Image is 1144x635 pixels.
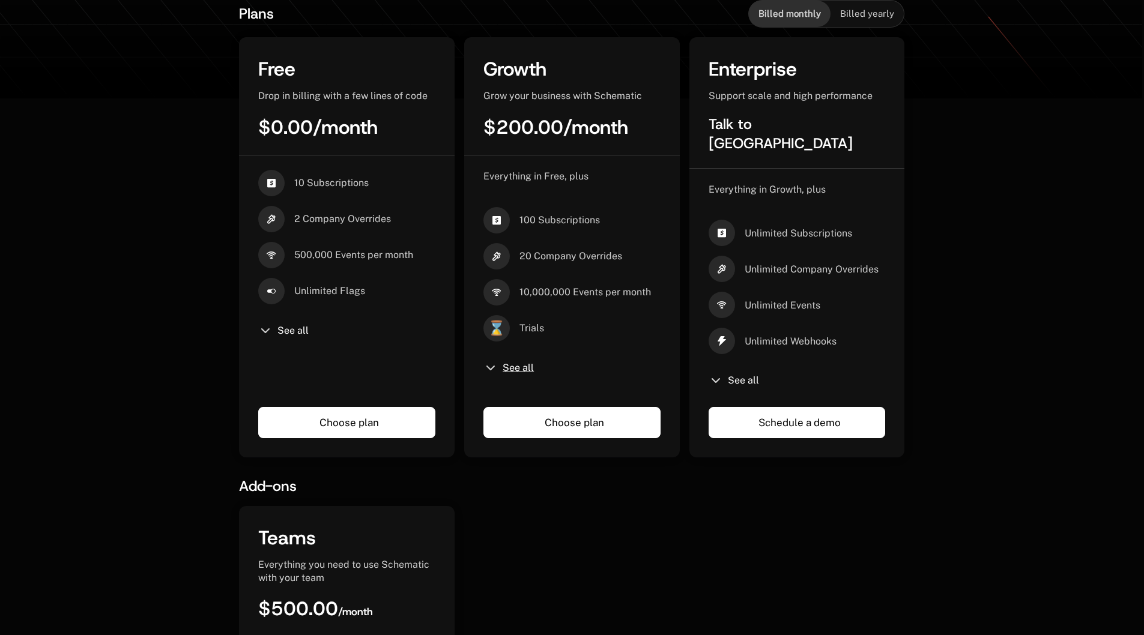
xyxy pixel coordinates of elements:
span: 10 Subscriptions [294,176,369,190]
span: See all [728,376,759,385]
span: $500.00 [258,596,338,621]
span: / month [563,115,628,140]
span: Add-ons [239,477,297,496]
span: 100 Subscriptions [519,214,600,227]
span: Teams [258,525,316,550]
i: cashapp [709,220,735,246]
span: ⌛ [483,315,510,342]
a: Schedule a demo [709,407,886,438]
span: Unlimited Company Overrides [745,263,879,276]
i: signal [709,292,735,318]
span: Talk to [GEOGRAPHIC_DATA] [709,115,853,153]
i: chevron-down [258,324,273,338]
span: 20 Company Overrides [519,250,622,263]
span: See all [277,326,309,336]
span: Free [258,56,295,82]
i: chevron-down [483,361,498,375]
span: Everything in Free, plus [483,170,589,182]
i: boolean-on [258,278,285,304]
span: 10,000,000 Events per month [519,286,651,299]
a: Choose plan [483,407,661,438]
span: $200.00 [483,115,563,140]
span: Unlimited Webhooks [745,335,837,348]
span: $0.00 [258,115,313,140]
span: Everything in Growth, plus [709,184,826,195]
span: Everything you need to use Schematic with your team [258,559,429,583]
span: 500,000 Events per month [294,248,413,262]
i: signal [483,279,510,305]
span: Enterprise [709,56,797,82]
span: See all [503,363,534,373]
span: Billed yearly [840,8,894,20]
span: Trials [519,322,544,335]
span: Billed monthly [758,8,821,20]
i: cashapp [483,207,510,233]
span: 2 Company Overrides [294,212,391,226]
span: Grow your business with Schematic [483,90,642,101]
span: Plans [239,4,274,23]
span: Unlimited Flags [294,284,365,298]
i: thunder [709,328,735,354]
i: hammer [258,206,285,232]
span: Unlimited Subscriptions [745,227,852,240]
span: / month [313,115,378,140]
i: chevron-down [709,373,723,388]
i: hammer [709,256,735,282]
span: Drop in billing with a few lines of code [258,90,428,101]
i: hammer [483,243,510,269]
i: signal [258,242,285,268]
span: / month [338,605,373,618]
span: Unlimited Events [745,299,820,312]
i: cashapp [258,170,285,196]
span: Growth [483,56,546,82]
a: Choose plan [258,407,435,438]
span: Support scale and high performance [709,90,873,101]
